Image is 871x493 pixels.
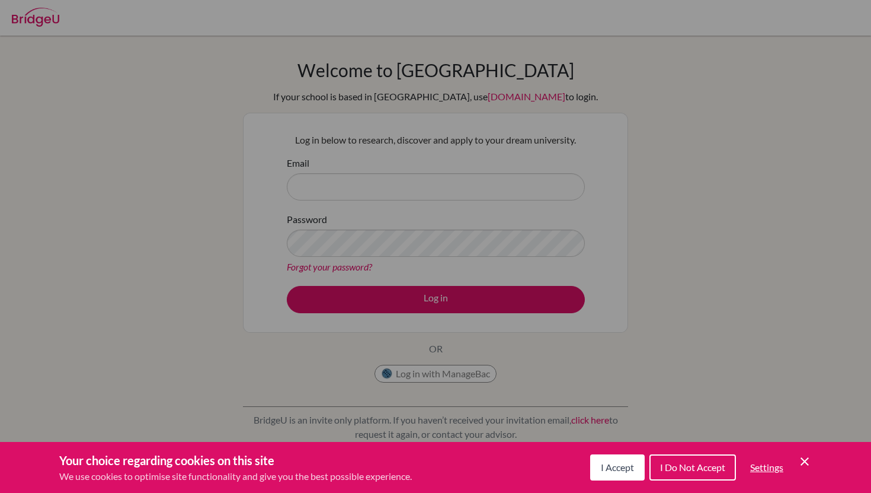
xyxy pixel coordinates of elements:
p: We use cookies to optimise site functionality and give you the best possible experience. [59,469,412,484]
span: I Do Not Accept [660,462,725,473]
button: Save and close [798,454,812,469]
h3: Your choice regarding cookies on this site [59,451,412,469]
button: Settings [741,456,793,479]
button: I Accept [590,454,645,481]
span: Settings [750,462,783,473]
button: I Do Not Accept [649,454,736,481]
span: I Accept [601,462,634,473]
